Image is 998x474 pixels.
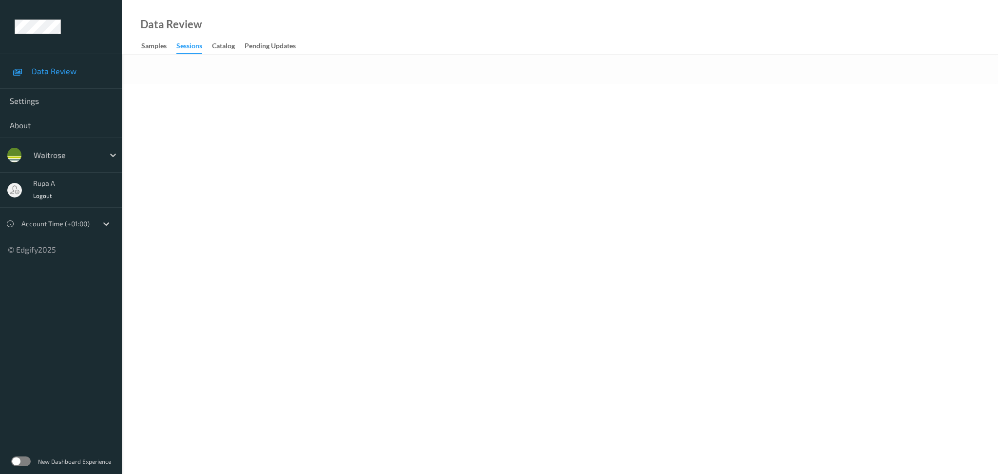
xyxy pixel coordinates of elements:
a: Samples [141,39,176,53]
div: Pending Updates [245,41,296,53]
a: Pending Updates [245,39,306,53]
div: Sessions [176,41,202,54]
div: Samples [141,41,167,53]
a: Catalog [212,39,245,53]
div: Data Review [140,20,202,29]
div: Catalog [212,41,235,53]
a: Sessions [176,39,212,54]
